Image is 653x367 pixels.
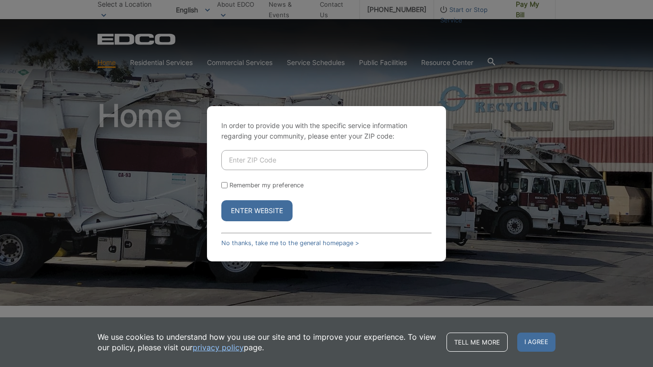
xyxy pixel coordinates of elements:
a: No thanks, take me to the general homepage > [221,239,359,247]
label: Remember my preference [229,182,304,189]
input: Enter ZIP Code [221,150,428,170]
button: Enter Website [221,200,293,221]
span: I agree [517,333,555,352]
a: Tell me more [446,333,508,352]
a: privacy policy [193,342,244,353]
p: In order to provide you with the specific service information regarding your community, please en... [221,120,432,141]
p: We use cookies to understand how you use our site and to improve your experience. To view our pol... [98,332,437,353]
